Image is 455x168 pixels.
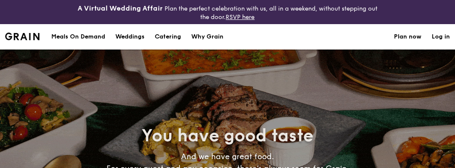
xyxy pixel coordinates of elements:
[115,24,145,50] div: Weddings
[76,3,379,21] div: Plan the perfect celebration with us, all in a weekend, without stepping out the door.
[394,24,422,50] a: Plan now
[78,3,163,14] h4: A Virtual Wedding Affair
[5,33,39,40] img: Grain
[226,14,254,21] a: RSVP here
[150,24,186,50] a: Catering
[186,24,229,50] a: Why Grain
[191,24,223,50] div: Why Grain
[155,24,181,50] h1: Catering
[46,24,110,50] a: Meals On Demand
[142,126,313,146] span: You have good taste
[51,24,105,50] div: Meals On Demand
[110,24,150,50] a: Weddings
[432,24,450,50] a: Log in
[5,33,39,40] a: Logotype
